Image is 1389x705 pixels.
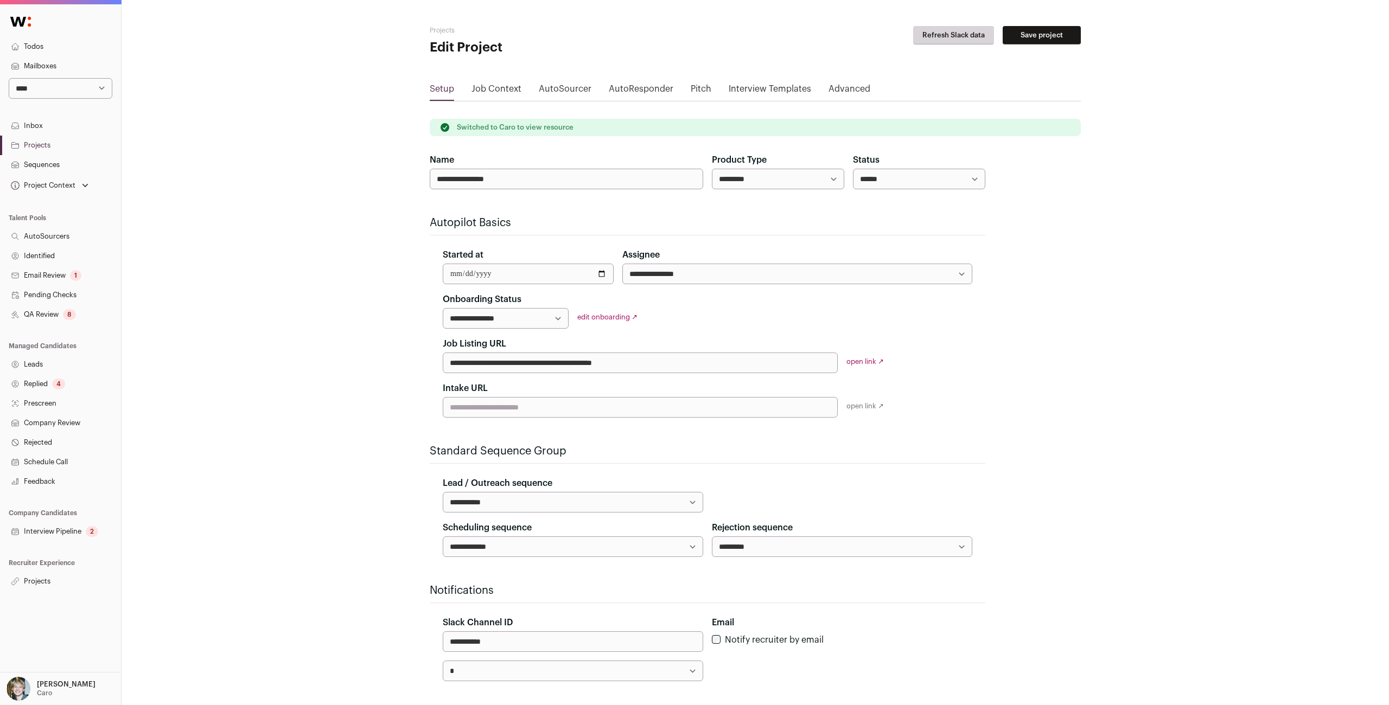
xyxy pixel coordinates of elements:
[1003,26,1081,44] button: Save project
[712,521,793,534] label: Rejection sequence
[691,82,711,100] a: Pitch
[443,382,488,395] label: Intake URL
[430,583,985,598] h2: Notifications
[9,178,91,193] button: Open dropdown
[430,444,985,459] h2: Standard Sequence Group
[430,39,647,56] h1: Edit Project
[86,526,98,537] div: 2
[472,82,521,100] a: Job Context
[443,248,483,261] label: Started at
[63,309,76,320] div: 8
[712,153,767,166] label: Product Type
[430,26,647,35] h2: Projects
[430,82,454,100] a: Setup
[443,293,521,306] label: Onboarding Status
[853,153,880,166] label: Status
[4,11,37,33] img: Wellfound
[725,636,824,644] label: Notify recruiter by email
[443,521,532,534] label: Scheduling sequence
[7,677,30,701] img: 6494470-medium_jpg
[37,680,95,689] p: [PERSON_NAME]
[443,477,552,490] label: Lead / Outreach sequence
[4,677,98,701] button: Open dropdown
[430,153,454,166] label: Name
[846,358,884,365] a: open link ↗
[829,82,870,100] a: Advanced
[913,26,994,44] button: Refresh Slack data
[539,82,591,100] a: AutoSourcer
[712,616,972,629] div: Email
[52,379,65,389] div: 4
[457,123,574,132] p: Switched to Caro to view resource
[609,82,673,100] a: AutoResponder
[430,215,985,230] h2: Autopilot Basics
[577,313,638,321] a: edit onboarding ↗
[729,82,811,100] a: Interview Templates
[443,337,506,350] label: Job Listing URL
[37,689,52,697] p: Caro
[70,270,81,281] div: 1
[622,248,660,261] label: Assignee
[9,181,75,190] div: Project Context
[443,616,513,629] label: Slack Channel ID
